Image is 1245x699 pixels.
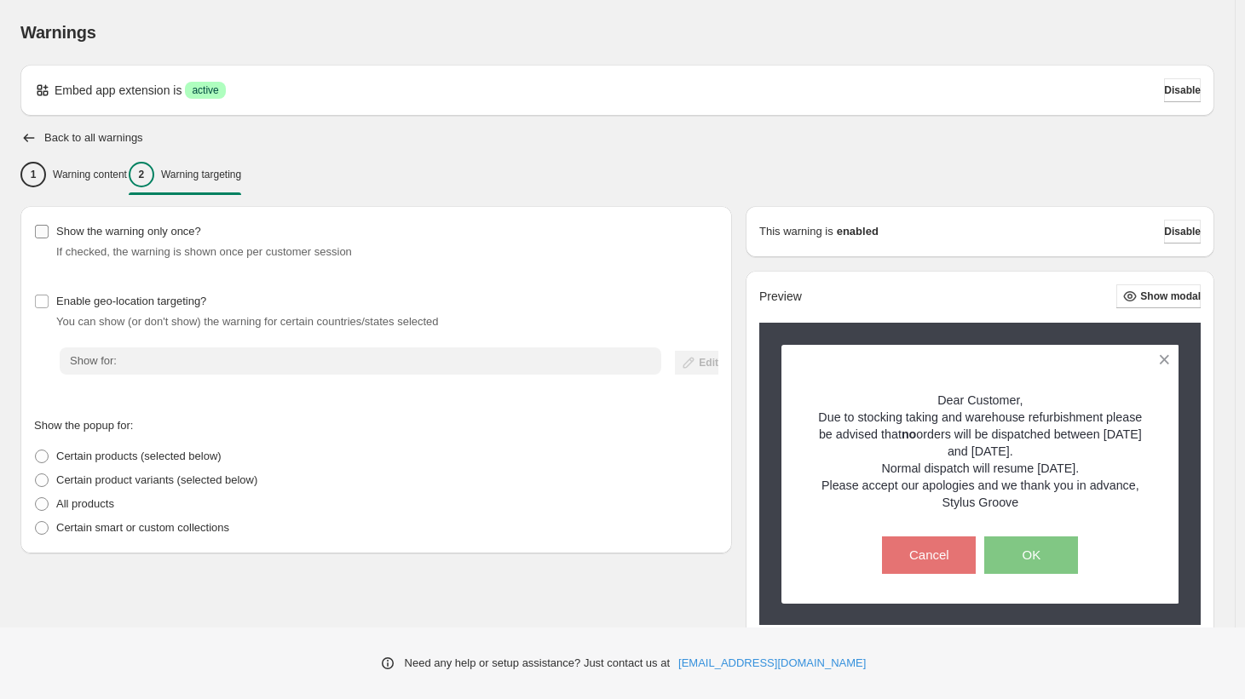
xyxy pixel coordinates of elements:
[56,496,114,513] p: All products
[678,655,866,672] a: [EMAIL_ADDRESS][DOMAIN_NAME]
[1164,83,1201,97] span: Disable
[56,519,229,536] p: Certain smart or custom collections
[56,473,257,486] span: Certain product variants (selected below)
[1116,284,1201,308] button: Show modal
[129,157,241,192] button: 2Warning targeting
[811,392,1150,409] p: Dear Customer,
[20,23,96,42] span: Warnings
[837,223,879,240] strong: enabled
[70,354,117,367] span: Show for:
[1140,289,1201,303] span: Show modal
[902,427,916,441] strong: no
[44,131,143,145] h2: Back to all warnings
[1164,225,1201,238] span: Disable
[811,460,1150,477] p: Normal dispatch will resume [DATE].
[129,162,154,187] div: 2
[811,409,1150,460] p: Due to stocking taking and warehouse refurbishment please be advised that orders will be dispatch...
[56,225,201,238] span: Show the warning only once?
[34,419,133,432] span: Show the popup for:
[20,162,46,187] div: 1
[56,315,439,328] span: You can show (or don't show) the warning for certain countries/states selected
[55,82,182,99] p: Embed app extension is
[56,245,352,258] span: If checked, the warning is shown once per customer session
[53,168,127,181] p: Warning content
[56,295,206,307] span: Enable geo-location targeting?
[161,168,241,181] p: Warning targeting
[811,477,1150,494] p: Please accept our apologies and we thank you in advance,
[56,450,222,462] span: Certain products (selected below)
[882,536,976,574] button: Cancel
[759,289,802,304] h2: Preview
[984,536,1078,574] button: OK
[1164,220,1201,244] button: Disable
[811,494,1150,511] p: Stylus Groove
[192,83,218,97] span: active
[20,157,127,192] button: 1Warning content
[759,223,833,240] p: This warning is
[1164,78,1201,102] button: Disable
